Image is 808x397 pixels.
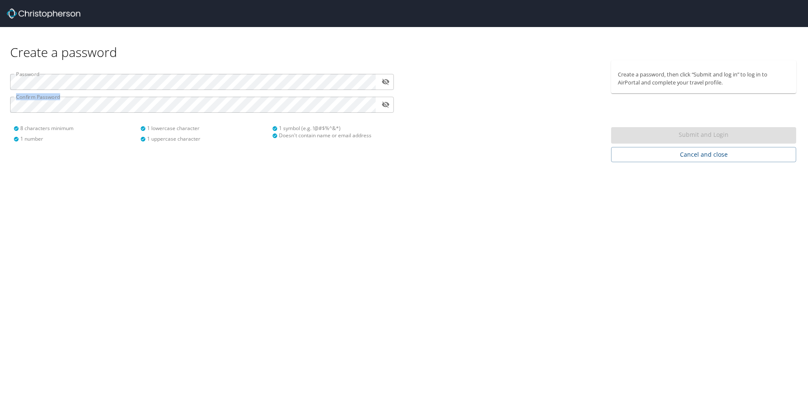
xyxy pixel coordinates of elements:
[618,150,789,160] span: Cancel and close
[379,75,392,88] button: toggle password visibility
[7,8,80,19] img: Christopherson_logo_rev.png
[272,132,389,139] div: Doesn't contain name or email address
[10,27,798,60] div: Create a password
[140,125,267,132] div: 1 lowercase character
[611,147,796,163] button: Cancel and close
[14,135,140,142] div: 1 number
[379,98,392,111] button: toggle password visibility
[272,125,389,132] div: 1 symbol (e.g. !@#$%^&*)
[14,125,140,132] div: 8 characters minimum
[140,135,267,142] div: 1 uppercase character
[618,71,789,87] p: Create a password, then click “Submit and log in” to log in to AirPortal and complete your travel...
